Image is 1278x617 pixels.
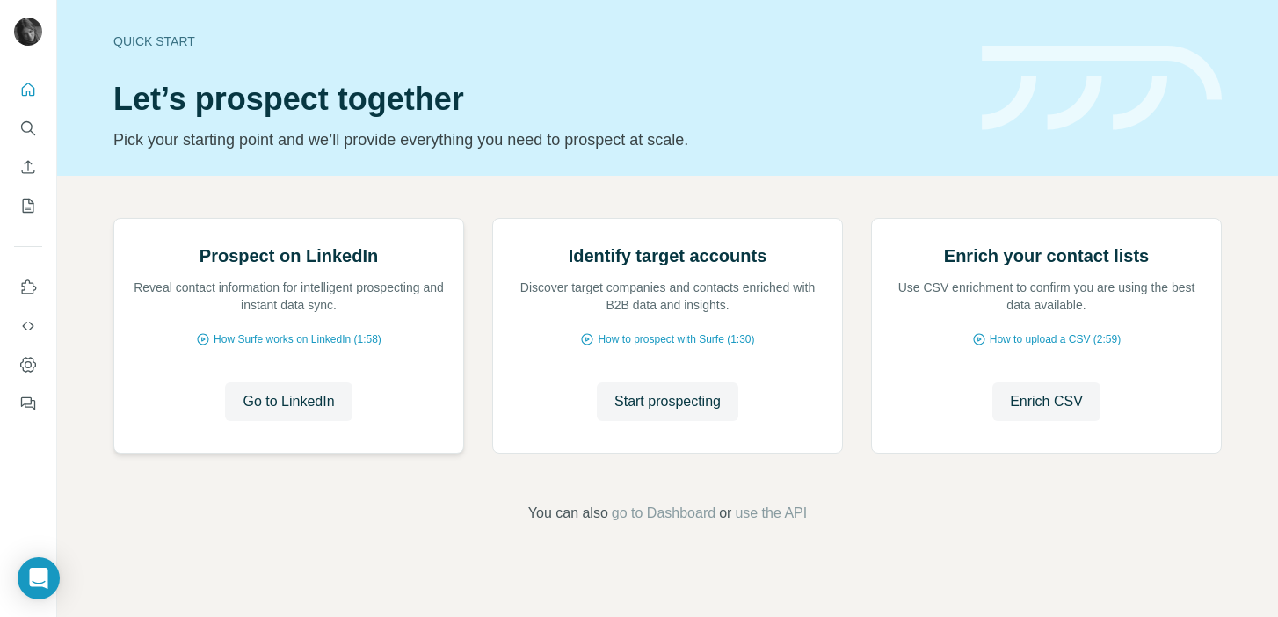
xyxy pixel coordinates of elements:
[200,243,378,268] h2: Prospect on LinkedIn
[14,388,42,419] button: Feedback
[243,391,334,412] span: Go to LinkedIn
[719,503,731,524] span: or
[132,279,446,314] p: Reveal contact information for intelligent prospecting and instant data sync.
[214,331,381,347] span: How Surfe works on LinkedIn (1:58)
[890,279,1203,314] p: Use CSV enrichment to confirm you are using the best data available.
[14,74,42,105] button: Quick start
[1010,391,1083,412] span: Enrich CSV
[14,113,42,144] button: Search
[113,82,961,117] h1: Let’s prospect together
[14,310,42,342] button: Use Surfe API
[597,382,738,421] button: Start prospecting
[14,272,42,303] button: Use Surfe on LinkedIn
[113,127,961,152] p: Pick your starting point and we’ll provide everything you need to prospect at scale.
[598,331,754,347] span: How to prospect with Surfe (1:30)
[614,391,721,412] span: Start prospecting
[511,279,824,314] p: Discover target companies and contacts enriched with B2B data and insights.
[569,243,767,268] h2: Identify target accounts
[735,503,807,524] button: use the API
[944,243,1149,268] h2: Enrich your contact lists
[982,46,1222,131] img: banner
[528,503,608,524] span: You can also
[14,349,42,381] button: Dashboard
[113,33,961,50] div: Quick start
[18,557,60,599] div: Open Intercom Messenger
[225,382,352,421] button: Go to LinkedIn
[992,382,1100,421] button: Enrich CSV
[14,190,42,221] button: My lists
[990,331,1121,347] span: How to upload a CSV (2:59)
[14,18,42,46] img: Avatar
[612,503,715,524] button: go to Dashboard
[14,151,42,183] button: Enrich CSV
